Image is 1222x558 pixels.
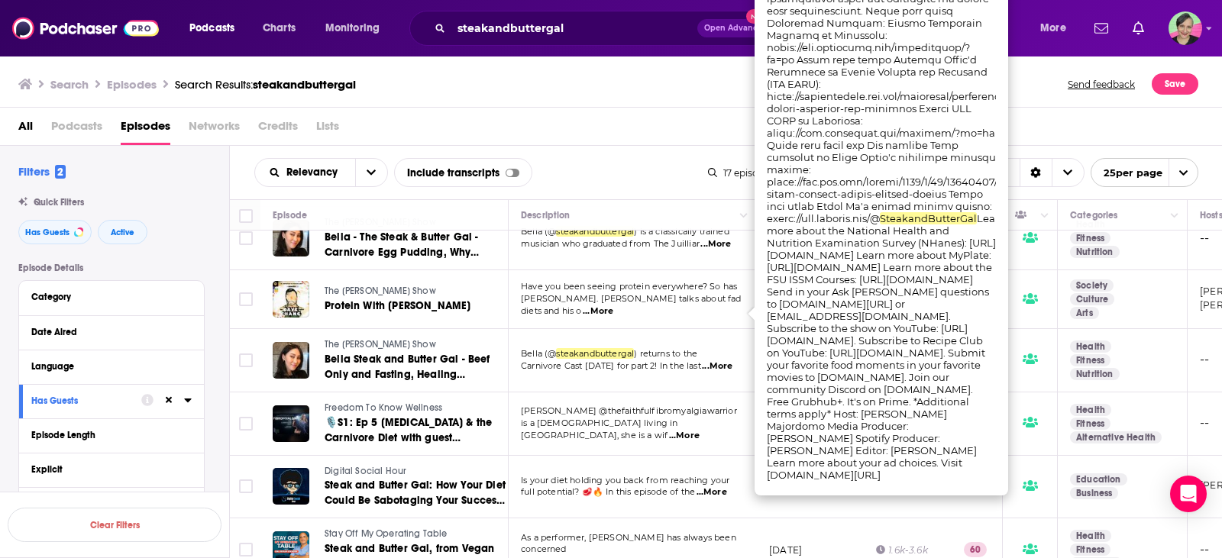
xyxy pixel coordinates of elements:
div: Explicit [31,464,182,475]
span: ...More [697,486,727,498]
h3: Search [50,77,89,92]
a: Digital Social Hour [325,465,506,479]
a: Stay Off My Operating Table [325,527,506,541]
span: Quick Filters [34,197,84,208]
span: Carnivore Cast [DATE] for part 2! In the last [521,360,701,371]
a: Culture [1070,293,1114,305]
button: Column Actions [735,207,753,225]
button: Has Guests [31,391,141,410]
span: Podcasts [189,18,234,39]
a: Health [1070,404,1111,416]
button: open menu [315,16,399,40]
span: As a performer, [PERSON_NAME] has always been concerned [521,532,736,555]
span: Open Advanced [704,24,768,32]
div: Has Guests [31,395,131,406]
a: Bella - The Steak & Butter Gal - Carnivore Egg Pudding, Why Starting Carnivore Can be Hard, Embra... [325,230,506,260]
span: full potential? 🥩🔥 In this episode of the [521,486,695,497]
span: Networks [189,114,240,145]
div: Episode Length [31,430,182,440]
button: Language [31,356,192,376]
div: Has Guests [1015,206,1036,224]
button: Category [31,287,192,306]
div: Include transcripts [394,158,532,187]
div: Language [31,361,182,372]
img: Podchaser - Follow, Share and Rate Podcasts [12,14,159,43]
span: More [1040,18,1066,39]
span: Protein With [PERSON_NAME] [325,299,470,312]
p: [DATE] [769,543,802,556]
span: [PERSON_NAME]. [PERSON_NAME] talks about fad diets and his o [521,293,742,316]
span: Is your diet holding you back from reaching your [521,475,729,485]
a: Show notifications dropdown [1127,15,1150,41]
a: Fitness [1070,354,1110,366]
a: Nutrition [1070,368,1120,380]
div: Search podcasts, credits, & more... [424,11,832,46]
a: Society [1070,279,1114,292]
a: Fitness [1070,232,1110,244]
button: Send feedback [1063,73,1140,95]
span: Monitoring [325,18,380,39]
span: Toggle select row [239,353,253,367]
a: Charts [253,16,305,40]
span: Stay Off My Operating Table [325,528,448,539]
button: Column Actions [1165,207,1184,225]
span: Has Guests [25,228,70,237]
span: ...More [583,305,613,318]
a: Business [1070,487,1118,499]
span: 25 per page [1091,161,1162,185]
span: Logged in as LizDVictoryBelt [1169,11,1202,45]
span: SteakandButterGal [880,212,977,224]
input: Search podcasts, credits, & more... [451,16,697,40]
span: 🎙️S1: Ep 5 [MEDICAL_DATA] & the Carnivore Diet with guest [PERSON_NAME] [325,416,492,460]
a: Freedom To Know Wellness [325,402,506,415]
h2: Filters [18,164,66,179]
button: Save [1152,73,1198,95]
span: Toggle select row [239,292,253,306]
button: Show More [19,487,204,521]
span: Freedom To Know Wellness [325,402,442,413]
button: Explicit [31,460,192,479]
div: Description [521,206,570,224]
div: Category [31,292,182,302]
a: Health [1070,340,1111,353]
span: The [PERSON_NAME] Show [325,339,436,350]
span: Toggle select row [239,479,253,493]
span: Relevancy [286,167,343,178]
p: Episode Details [18,263,205,273]
span: ...More [702,360,732,373]
h3: Episodes [107,77,157,92]
span: steakandbuttergal [556,348,634,359]
span: steakandbuttergal [556,226,634,237]
a: The [PERSON_NAME] Show [325,338,506,352]
span: Podcasts [51,114,102,145]
a: Show notifications dropdown [1088,15,1114,41]
a: Health [1070,530,1111,542]
div: 1.6k-3.6k [876,543,928,556]
span: Charts [263,18,296,39]
button: open menu [355,159,387,186]
button: Active [98,220,147,244]
a: Fitness [1070,418,1110,430]
span: All [18,114,33,145]
div: Date Aired [31,327,182,337]
button: Episode Length [31,425,192,444]
span: ...More [700,238,731,250]
div: Categories [1070,206,1117,224]
a: Education [1070,473,1127,485]
h2: Choose View [945,158,1085,187]
button: open menu [255,167,355,178]
span: New [746,9,774,24]
a: Steak and Butter Gal: How Your Diet Could Be Sabotaging Your Success | DSH #1433 [325,478,506,508]
p: 60 [964,542,987,557]
span: 2 [55,165,66,179]
span: Have you been seeing protein everywhere? So has [521,281,737,292]
div: Search Results: [175,77,356,92]
button: Date Aired [31,322,192,341]
span: Bella Steak and Butter Gal - Beef Only and Fasting, Healing [MEDICAL_DATA], Secret Fatty Steaks [325,353,506,396]
button: Has Guests [18,220,92,244]
h2: Choose List sort [254,158,388,187]
span: Digital Social Hour [325,466,406,476]
a: Arts [1070,307,1099,319]
span: ) returns to the [634,348,697,359]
